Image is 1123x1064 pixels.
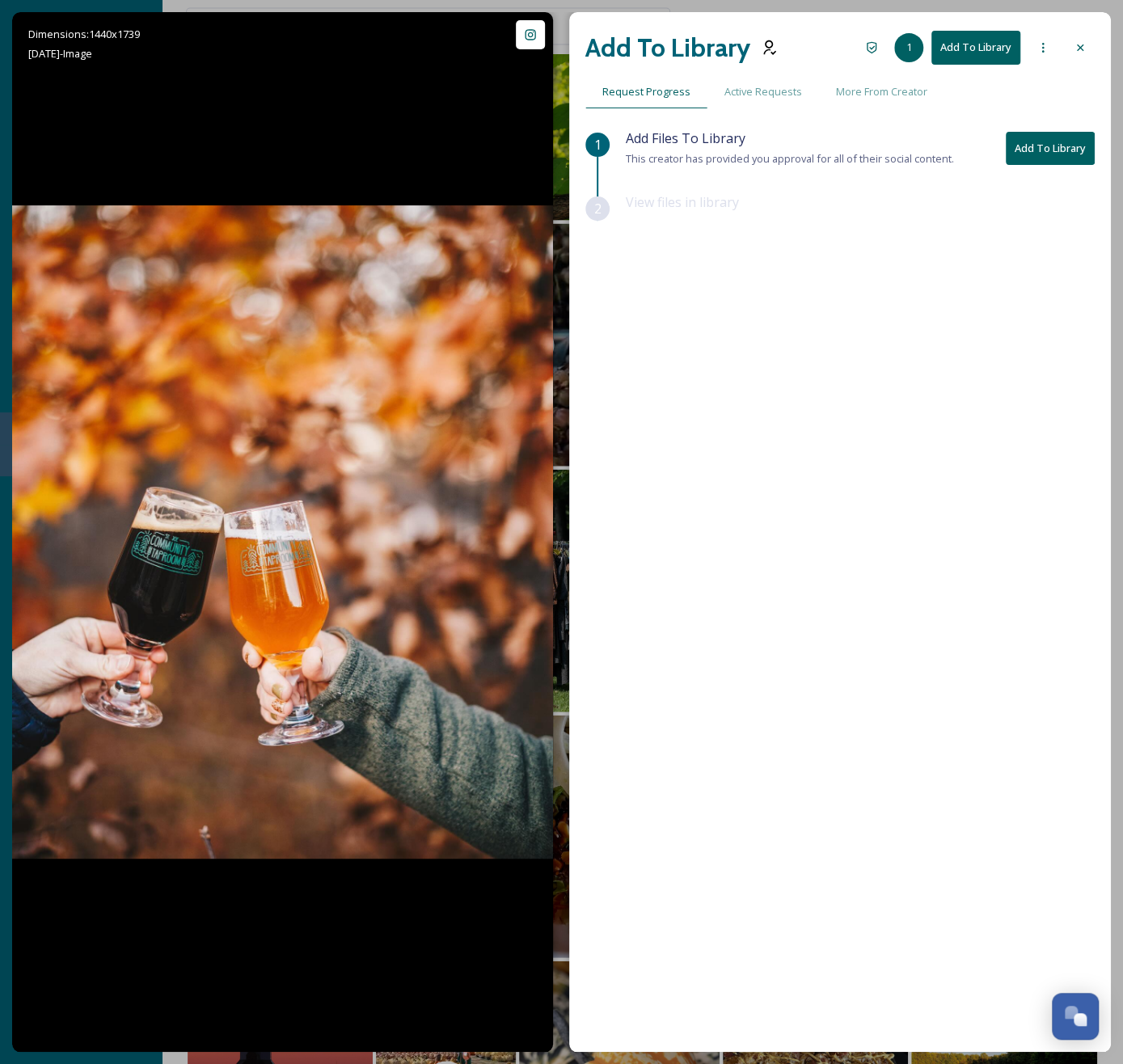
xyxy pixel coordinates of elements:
[1006,132,1095,165] button: Add To Library
[626,193,739,211] span: View files in library
[585,28,750,67] h2: Add To Library
[28,27,140,41] span: Dimensions: 1440 x 1739
[626,129,745,147] span: Add Files To Library
[724,84,802,99] span: Active Requests
[906,40,912,55] span: 1
[594,199,602,218] span: 2
[12,205,553,859] img: 🅞🅒🅣🅞🅑🅔🅡 🍂 10/8 Mix & Mingle w/ thestjoewineshoppe & loveandmacs: tasty treats, wine pairing, spoo...
[28,46,92,61] span: [DATE] - Image
[1052,993,1099,1040] button: Open Chat
[602,84,690,99] span: Request Progress
[594,135,602,154] span: 1
[931,31,1020,64] button: Add To Library
[836,84,927,99] span: More From Creator
[626,151,954,166] span: This creator has provided you approval for all of their social content.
